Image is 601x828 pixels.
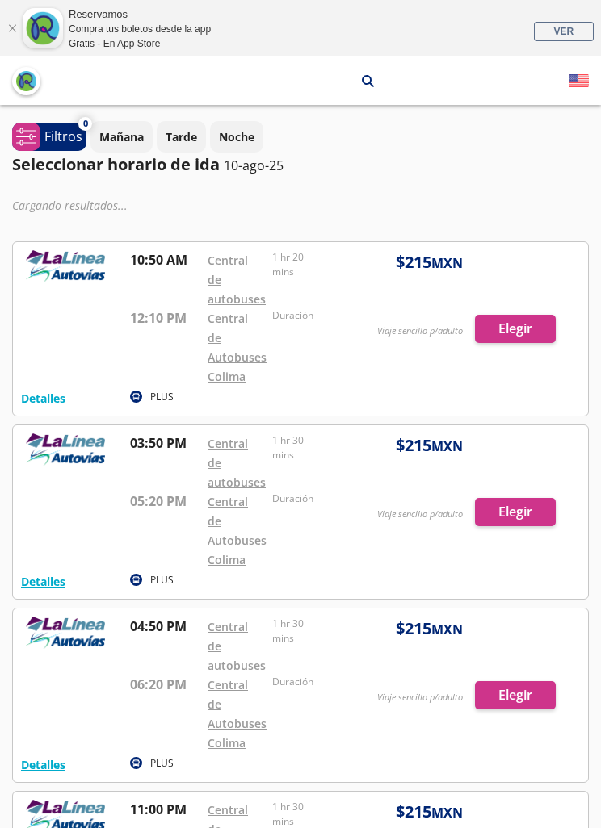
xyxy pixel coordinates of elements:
p: PLUS [150,390,174,404]
button: Noche [210,121,263,153]
button: Tarde [157,121,206,153]
a: VER [534,22,594,41]
a: Cerrar [7,23,17,33]
p: Tarde [166,128,197,145]
p: PLUS [150,573,174,588]
p: 10-ago-25 [224,156,284,175]
p: Mañana [99,128,144,145]
p: PLUS [150,756,174,771]
p: Seleccionar horario de ida [12,153,220,177]
a: Central de Autobuses Colima [208,311,267,384]
a: Central de Autobuses Colima [208,677,267,751]
button: Mañana [90,121,153,153]
button: Detalles [21,573,65,590]
p: Manzanillo [231,73,292,90]
a: Central de autobuses [208,436,266,490]
div: Compra tus boletos desde la app [69,22,211,36]
a: Central de Autobuses Colima [208,494,267,567]
span: 0 [83,117,88,131]
button: Detalles [21,390,65,407]
button: English [569,71,589,91]
p: Noche [219,128,254,145]
div: Reservamos [69,6,211,23]
span: VER [553,26,574,37]
a: Central de autobuses [208,619,266,673]
button: back [12,67,40,95]
a: Central de autobuses [208,253,266,307]
p: Colima [312,73,350,90]
em: Cargando resultados ... [12,198,128,213]
button: 0Filtros [12,123,86,151]
p: Filtros [44,127,82,146]
div: Gratis - En App Store [69,36,211,51]
button: Detalles [21,756,65,773]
